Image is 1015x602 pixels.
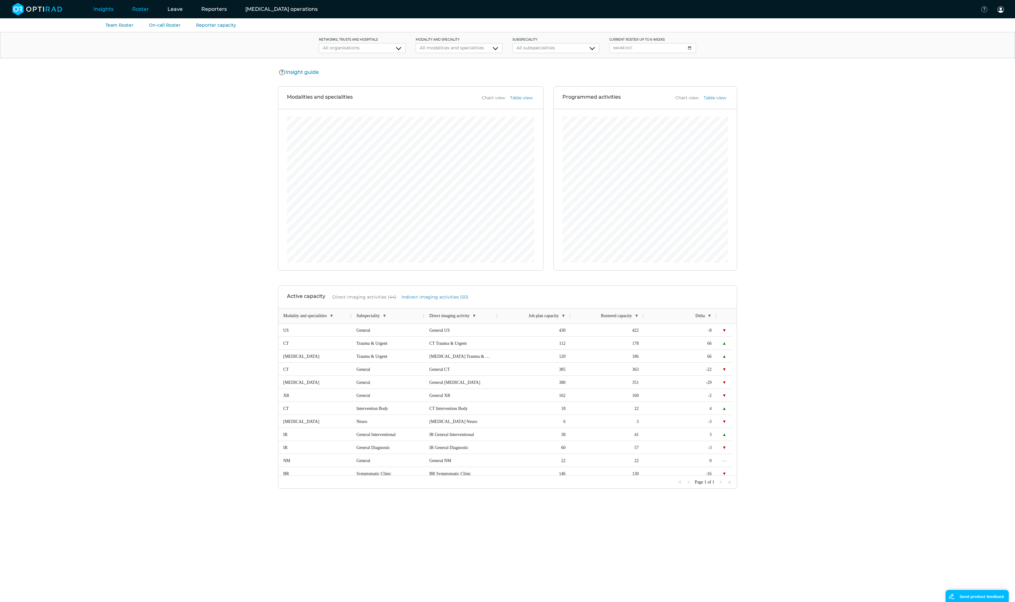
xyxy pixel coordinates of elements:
button: Chart view [480,94,507,101]
div: ▼ [717,376,732,389]
span: ▼ [382,313,387,318]
button: Insight guide [278,68,321,76]
div: [MEDICAL_DATA] [278,350,351,362]
div: 351 [570,376,644,389]
img: brand-opti-rad-logos-blue-and-white-d2f68631ba2948856bd03f2d395fb146ddc8fb01b4b6e9315ea85fa773367... [12,3,62,16]
div: ▲ [717,402,732,415]
div: IR General Diagnostic [424,441,498,454]
div: 41 [570,428,644,441]
div: 120 [498,350,570,362]
div: 66 [644,350,717,362]
div: [MEDICAL_DATA] [278,376,351,389]
div: 60 [498,441,570,454]
div: -2 [644,389,717,402]
div: 130 [570,467,644,480]
a: On-call Roster [149,22,181,28]
div: Trauma & Urgent [351,337,424,349]
div: 112 [498,337,570,349]
button: Chart view [673,94,700,101]
span: Delta [649,313,705,318]
div: ▼ [717,389,732,402]
div: 66 [644,337,717,349]
div: CT Trauma & Urgent [424,337,498,349]
span: Direct imaging activity [429,313,470,318]
div: 380 [498,376,570,389]
div: General NM [424,454,498,467]
div: NM [278,454,351,467]
div: 422 [570,324,644,336]
div: Previous Page [686,480,691,485]
span: 1 [704,480,706,484]
div: CT [278,402,351,415]
a: Reporter capacity [196,22,236,28]
div: Intervention Body [351,402,424,415]
a: Team Roster [105,22,133,28]
div: ▼ [717,467,732,480]
label: modality and speciality [416,37,503,42]
div: [MEDICAL_DATA] Trauma & Urgent [424,350,498,362]
label: networks, trusts and hospitals [319,37,406,42]
div: General XR [424,389,498,402]
div: US [278,324,351,336]
div: ▼ [717,441,732,454]
div: 146 [498,467,570,480]
span: Subspeciality [356,313,380,318]
span: 1 [712,480,714,484]
div: Next Page [718,480,723,485]
div: 4 [644,402,717,415]
div: 0 [644,454,717,467]
div: General [351,363,424,375]
span: Rostered capacity [575,313,632,318]
div: 3 [570,415,644,428]
div: General [MEDICAL_DATA] [424,376,498,389]
div: General [351,454,424,467]
span: ▼ [472,313,476,318]
div: ▲ [717,350,732,362]
label: subspeciality [512,37,599,42]
div: -16 [644,467,717,480]
div: ▼ [717,363,732,375]
div: -3 [644,415,717,428]
div: ▲ [717,337,732,349]
div: 22 [570,402,644,415]
div: -22 [644,363,717,375]
div: 385 [498,363,570,375]
div: 57 [570,441,644,454]
div: ▼ [717,324,732,336]
div: XR [278,389,351,402]
h3: Programmed activities [562,94,621,101]
div: Symptomatic Clinic [351,467,424,480]
div: Trauma & Urgent [351,350,424,362]
div: BR [278,467,351,480]
div: [MEDICAL_DATA] [278,415,351,428]
div: CT [278,337,351,349]
div: 363 [570,363,644,375]
div: 430 [498,324,570,336]
div: 38 [498,428,570,441]
h3: Modalities and specialities [287,94,353,101]
span: ▼ [329,313,334,318]
div: -3 [644,441,717,454]
div: Last Page [727,480,732,485]
div: General CT [424,363,498,375]
span: Modality and specialities [283,313,327,318]
div: -8 [644,324,717,336]
div: ▼ [717,415,732,428]
span: ▼ [634,313,639,318]
div: General US [424,324,498,336]
span: Page [695,480,703,484]
div: 178 [570,337,644,349]
div: [MEDICAL_DATA] Neuro [424,415,498,428]
div: 160 [570,389,644,402]
div: CT Intervention Body [424,402,498,415]
span: ▼ [561,313,566,318]
h3: Active capacity [287,293,325,301]
button: Table view [508,94,534,101]
div: General [351,324,424,336]
div: IR General Interventional [424,428,498,441]
div: ▲ [717,428,732,441]
button: Table view [702,94,728,101]
div: General [351,389,424,402]
div: 22 [498,454,570,467]
button: Indirect imaging activities (50) [400,294,470,301]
